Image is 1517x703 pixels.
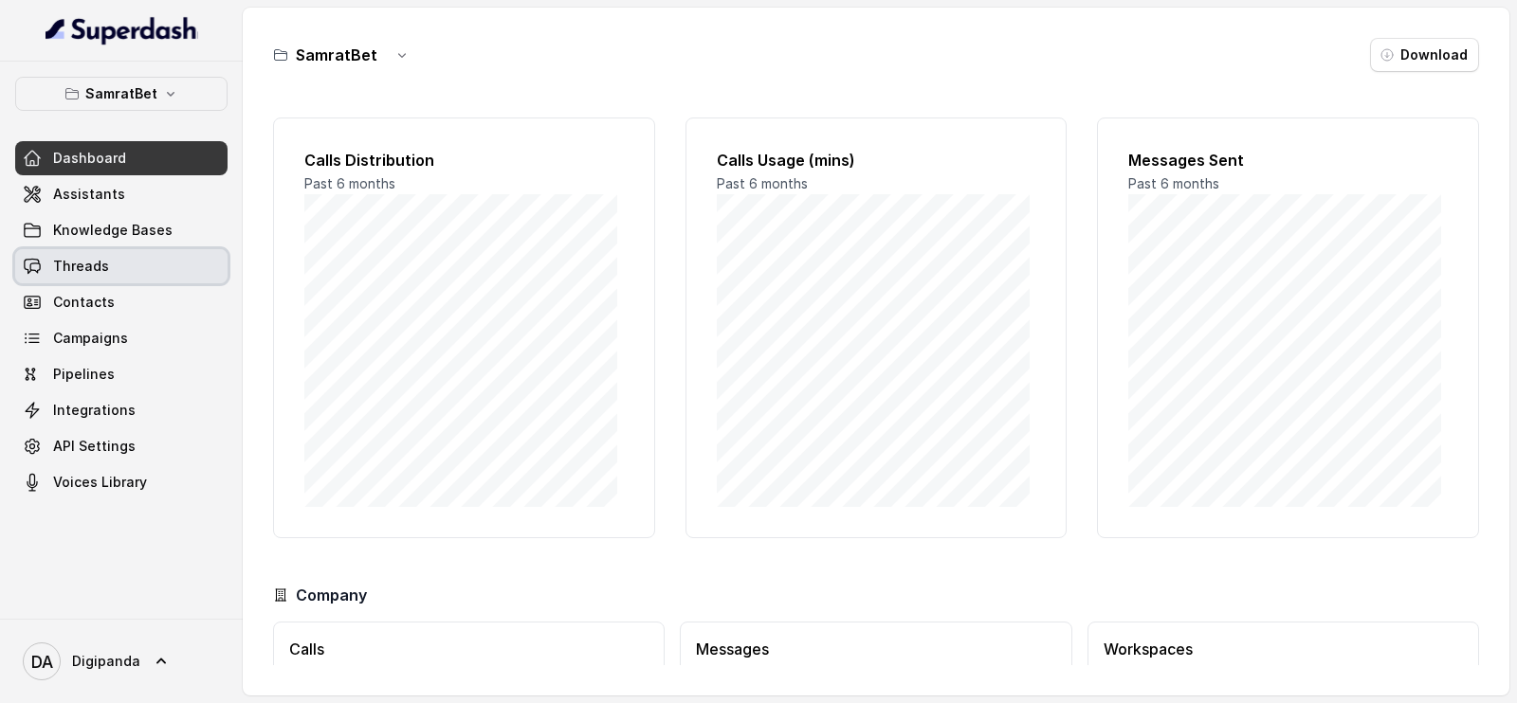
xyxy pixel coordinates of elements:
[15,465,228,499] a: Voices Library
[1128,175,1219,191] span: Past 6 months
[717,149,1036,171] h2: Calls Usage (mins)
[53,365,115,384] span: Pipelines
[53,149,126,168] span: Dashboard
[696,638,1055,660] h3: Messages
[53,473,147,492] span: Voices Library
[296,44,377,66] h3: SamratBet
[15,635,228,688] a: Digipanda
[53,437,136,456] span: API Settings
[53,221,173,240] span: Knowledge Bases
[53,329,128,348] span: Campaigns
[53,293,115,312] span: Contacts
[72,652,140,671] span: Digipanda
[15,285,228,319] a: Contacts
[15,213,228,247] a: Knowledge Bases
[53,257,109,276] span: Threads
[15,77,228,111] button: SamratBet
[53,401,136,420] span: Integrations
[296,584,367,606] h3: Company
[15,177,228,211] a: Assistants
[31,652,53,672] text: DA
[1104,638,1463,660] h3: Workspaces
[15,357,228,391] a: Pipelines
[1128,149,1448,171] h2: Messages Sent
[304,149,624,171] h2: Calls Distribution
[289,638,649,660] h3: Calls
[46,15,198,45] img: light.svg
[15,249,228,283] a: Threads
[1370,38,1479,72] button: Download
[85,82,157,105] p: SamratBet
[717,175,808,191] span: Past 6 months
[15,393,228,427] a: Integrations
[15,141,228,175] a: Dashboard
[15,321,228,355] a: Campaigns
[15,429,228,463] a: API Settings
[53,185,125,204] span: Assistants
[304,175,395,191] span: Past 6 months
